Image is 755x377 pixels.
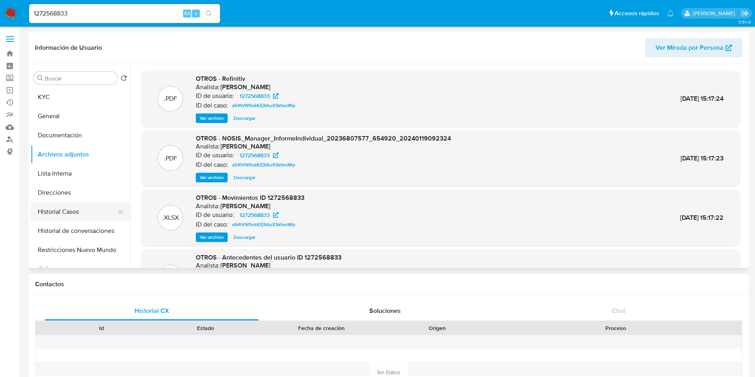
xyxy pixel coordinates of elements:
[196,151,234,159] p: ID de usuario:
[240,91,270,101] span: 1272568833
[196,102,228,109] p: ID del caso:
[196,161,228,169] p: ID del caso:
[680,213,724,222] span: [DATE] 15:17:22
[645,38,742,57] button: Ver Mirada por Persona
[220,143,270,150] h6: [PERSON_NAME]
[229,160,298,170] a: a54tVWSskKZj9AuXSkfesMip
[196,74,245,83] span: OTROS - Refinitiv
[164,94,177,103] p: .PDF
[495,324,736,332] div: Proceso
[31,164,130,183] button: Lista Interna
[31,240,130,260] button: Restricciones Nuevo Mundo
[45,75,114,82] input: Buscar
[196,92,234,100] p: ID de usuario:
[196,211,234,219] p: ID de usuario:
[196,232,228,242] button: Ver archivo
[240,150,270,160] span: 1272568833
[681,94,724,103] span: [DATE] 15:17:24
[31,126,130,145] button: Documentación
[230,232,259,242] button: Descargar
[667,10,674,17] a: Notificaciones
[35,280,742,288] h1: Contactos
[235,210,283,220] a: 1272568833
[196,143,220,150] p: Analista:
[31,183,130,202] button: Direcciones
[162,213,179,222] p: .XLSX
[35,44,102,52] h1: Información de Usuario
[369,306,401,315] span: Soluciones
[121,75,127,84] button: Volver al orden por defecto
[159,324,252,332] div: Estado
[196,262,220,270] p: Analista:
[741,9,749,18] a: Salir
[201,8,217,19] button: search-icon
[31,221,130,240] button: Historial de conversaciones
[229,101,298,110] a: a54tVWSskKZj9AuXSkfesMip
[164,154,177,163] p: .PDF
[31,145,130,164] button: Archivos adjuntos
[230,173,259,182] button: Descargar
[31,202,124,221] button: Historial Casos
[656,38,724,57] span: Ver Mirada por Persona
[196,113,228,123] button: Ver archivo
[232,160,295,170] span: a54tVWSskKZj9AuXSkfesMip
[220,202,270,210] h6: [PERSON_NAME]
[220,83,270,91] h6: [PERSON_NAME]
[196,83,220,91] p: Analista:
[232,101,295,110] span: a54tVWSskKZj9AuXSkfesMip
[612,306,625,315] span: Chat
[31,260,130,279] button: CVU
[232,220,295,229] span: a54tVWSskKZj9AuXSkfesMip
[31,88,130,107] button: KYC
[196,253,341,262] span: OTROS - Antecedentes del usuario ID 1272568833
[184,10,190,17] span: Alt
[29,8,220,19] input: Buscar usuario o caso...
[234,233,256,241] span: Descargar
[200,174,224,182] span: Ver archivo
[196,173,228,182] button: Ver archivo
[196,134,451,143] span: OTROS - NOSIS_Manager_InformeIndividual_20236807577_654920_20240119092324
[196,221,228,229] p: ID del caso:
[391,324,484,332] div: Origen
[693,10,738,17] p: valeria.duch@mercadolibre.com
[195,10,197,17] span: s
[240,210,270,220] span: 1272568833
[230,113,259,123] button: Descargar
[135,306,169,315] span: Historial CX
[615,9,659,18] span: Accesos rápidos
[234,114,256,122] span: Descargar
[55,324,148,332] div: Id
[229,220,298,229] a: a54tVWSskKZj9AuXSkfesMip
[37,75,43,81] button: Buscar
[235,91,283,101] a: 1272568833
[220,262,270,270] h6: [PERSON_NAME]
[200,233,224,241] span: Ver archivo
[263,324,380,332] div: Fecha de creación
[681,154,724,163] span: [DATE] 15:17:23
[196,202,220,210] p: Analista:
[31,107,130,126] button: General
[200,114,224,122] span: Ver archivo
[234,174,256,182] span: Descargar
[235,150,283,160] a: 1272568833
[196,193,304,202] span: OTROS - Movimientos ID 1272568833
